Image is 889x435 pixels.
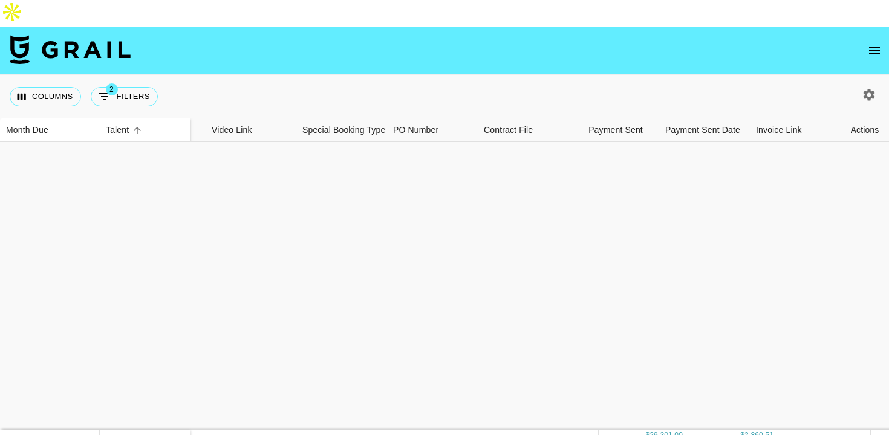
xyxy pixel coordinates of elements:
div: Actions [851,118,879,142]
div: Payment Sent [588,118,643,142]
button: open drawer [862,39,887,63]
div: Invoice Link [756,118,802,142]
div: Video Link [212,118,252,142]
div: PO Number [387,118,478,142]
div: Talent [100,118,190,142]
button: Select columns [10,87,81,106]
div: Payment Sent Date [665,118,740,142]
div: Payment Sent Date [659,118,750,142]
div: Video Link [206,118,296,142]
span: 2 [106,83,118,95]
div: Month Due [6,118,48,142]
div: PO Number [393,118,438,142]
div: Special Booking Type [302,118,385,142]
div: Payment Sent [568,118,659,142]
button: Sort [129,122,146,139]
div: Invoice Link [750,118,841,142]
button: Show filters [91,87,158,106]
div: Talent [106,118,129,142]
img: Grail Talent [10,35,131,64]
div: Actions [841,118,889,142]
div: Special Booking Type [296,118,387,142]
div: Contract File [478,118,568,142]
div: Contract File [484,118,533,142]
